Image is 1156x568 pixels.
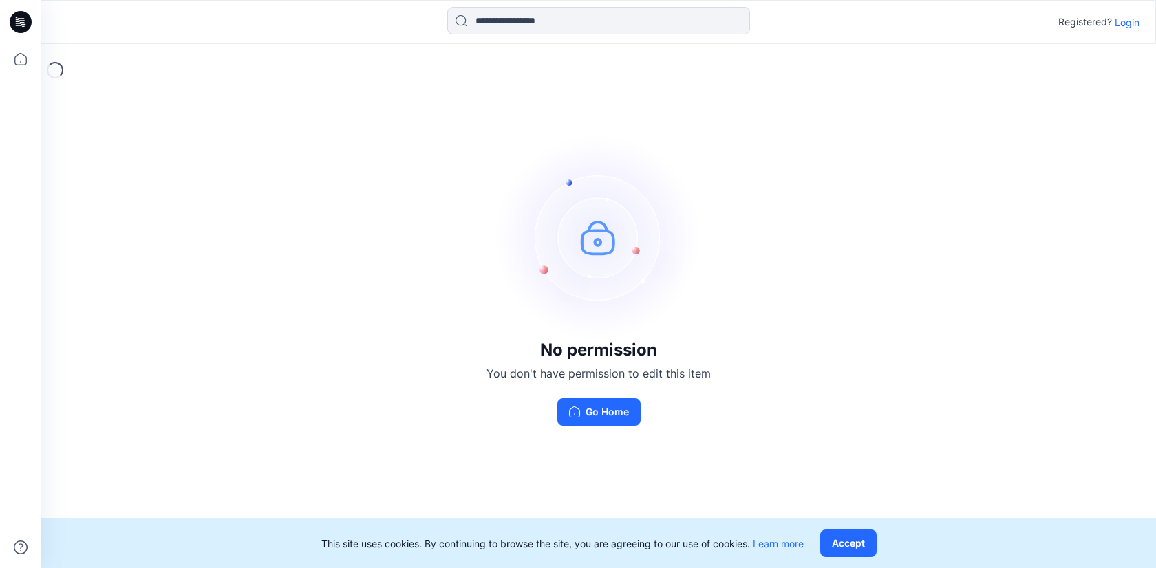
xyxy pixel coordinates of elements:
h3: No permission [486,340,711,360]
button: Accept [820,529,877,557]
p: This site uses cookies. By continuing to browse the site, you are agreeing to our use of cookies. [321,536,804,551]
button: Go Home [557,398,641,426]
a: Learn more [753,538,804,549]
p: Login [1115,15,1139,30]
p: Registered? [1058,14,1112,30]
p: You don't have permission to edit this item [486,365,711,382]
img: no-perm.svg [495,134,702,340]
